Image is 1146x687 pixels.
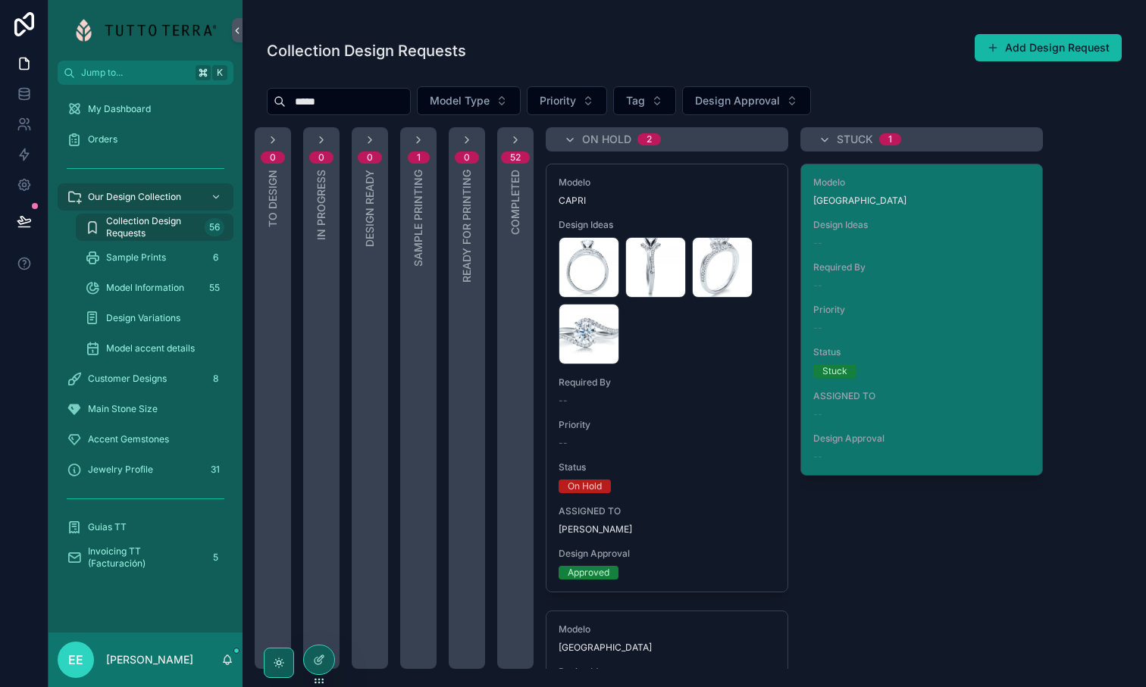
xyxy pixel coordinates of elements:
span: Modelo [559,623,775,635]
span: Modelo [813,176,1030,189]
span: Model Information [106,282,184,294]
span: Main Stone Size [88,403,158,415]
span: Modelo [559,176,775,189]
span: Required By [559,376,775,389]
span: Status [813,346,1030,358]
button: Add Design Request [975,34,1122,61]
a: ModeloCAPRIDesign IdeasRequired By--Priority--StatusOn HoldASSIGNED TO[PERSON_NAME]Design Approva... [546,164,788,592]
span: Design Ideas [813,219,1030,231]
h1: Collection Design Requests [267,40,466,61]
div: 0 [464,151,470,164]
div: 0 [270,151,276,164]
span: Completed [508,170,523,235]
div: 5 [206,548,224,567]
span: My Dashboard [88,103,151,115]
a: Sample Prints6 [76,244,233,271]
span: ASSIGNED TO [559,505,775,517]
div: On Hold [568,479,602,493]
div: 1 [888,133,892,145]
span: EE [68,651,83,669]
div: 56 [205,218,224,236]
a: Accent Gemstones [58,426,233,453]
a: My Dashboard [58,95,233,123]
span: -- [813,237,822,249]
span: -- [813,451,822,463]
span: -- [813,408,822,420]
a: Invoicing TT (Facturación)5 [58,544,233,571]
a: Guias TT [58,514,233,541]
span: Customer Designs [88,373,167,385]
span: Guias TT [88,521,127,533]
a: Our Design Collection [58,183,233,211]
span: Accent Gemstones [88,433,169,445]
span: Priority [540,93,576,108]
span: Ready for Printing [459,170,474,283]
a: Customer Designs8 [58,365,233,392]
span: Collection Design Requests [106,215,199,239]
span: Design Approval [695,93,780,108]
button: Select Button [613,86,676,115]
span: [GEOGRAPHIC_DATA] [813,195,1030,207]
div: 52 [510,151,521,164]
span: Design Approval [559,548,775,560]
span: Model accent details [106,342,195,354]
span: Jump to... [81,67,189,79]
button: Select Button [527,86,607,115]
a: Model Information55 [76,274,233,301]
span: Invoicing TT (Facturación) [88,545,200,570]
div: 0 [367,151,373,164]
span: -- [559,395,568,407]
button: Jump to...K [58,61,233,85]
span: Sample Prints [106,251,166,264]
a: Jewelry Profile31 [58,456,233,483]
span: Stuck [837,132,873,147]
span: Design Variations [106,312,180,324]
div: Approved [568,566,609,579]
a: Design Variations [76,304,233,332]
div: Stuck [822,364,847,378]
span: [PERSON_NAME] [559,523,632,536]
span: K [214,67,226,79]
span: To Design [265,170,280,227]
div: 0 [318,151,324,164]
span: Tag [626,93,645,108]
span: Design Ideas [559,666,775,678]
span: Sample Printing [411,170,426,267]
span: Orders [88,133,117,145]
div: scrollable content [49,85,243,591]
div: 31 [206,461,224,479]
span: On Hold [582,132,631,147]
a: Collection Design Requests56 [76,214,233,241]
div: 1 [417,151,421,164]
a: Main Stone Size [58,395,233,423]
span: Our Design Collection [88,191,181,203]
div: 2 [647,133,652,145]
img: App logo [75,18,216,42]
p: [PERSON_NAME] [106,652,193,667]
button: Select Button [417,86,521,115]
a: Modelo[GEOGRAPHIC_DATA]Design Ideas--Required By--Priority--StatusStuckASSIGNED TO--Design Approv... [800,164,1043,476]
span: Model Type [430,93,490,108]
span: CAPRI [559,195,775,207]
span: -- [559,437,568,449]
span: -- [813,322,822,334]
span: -- [813,279,822,292]
a: Orders [58,126,233,153]
span: Design Ideas [559,219,775,231]
span: Design Ready [362,170,377,247]
span: [GEOGRAPHIC_DATA] [559,642,775,654]
span: Jewelry Profile [88,464,153,476]
span: ASSIGNED TO [813,390,1030,402]
div: 55 [205,279,224,297]
span: In Progress [314,170,329,240]
div: 6 [206,248,224,267]
a: Model accent details [76,335,233,362]
span: Design Approval [813,432,1030,445]
span: Status [559,461,775,473]
div: 8 [206,370,224,388]
span: Priority [813,304,1030,316]
span: Required By [813,261,1030,273]
span: Priority [559,419,775,431]
button: Select Button [682,86,811,115]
